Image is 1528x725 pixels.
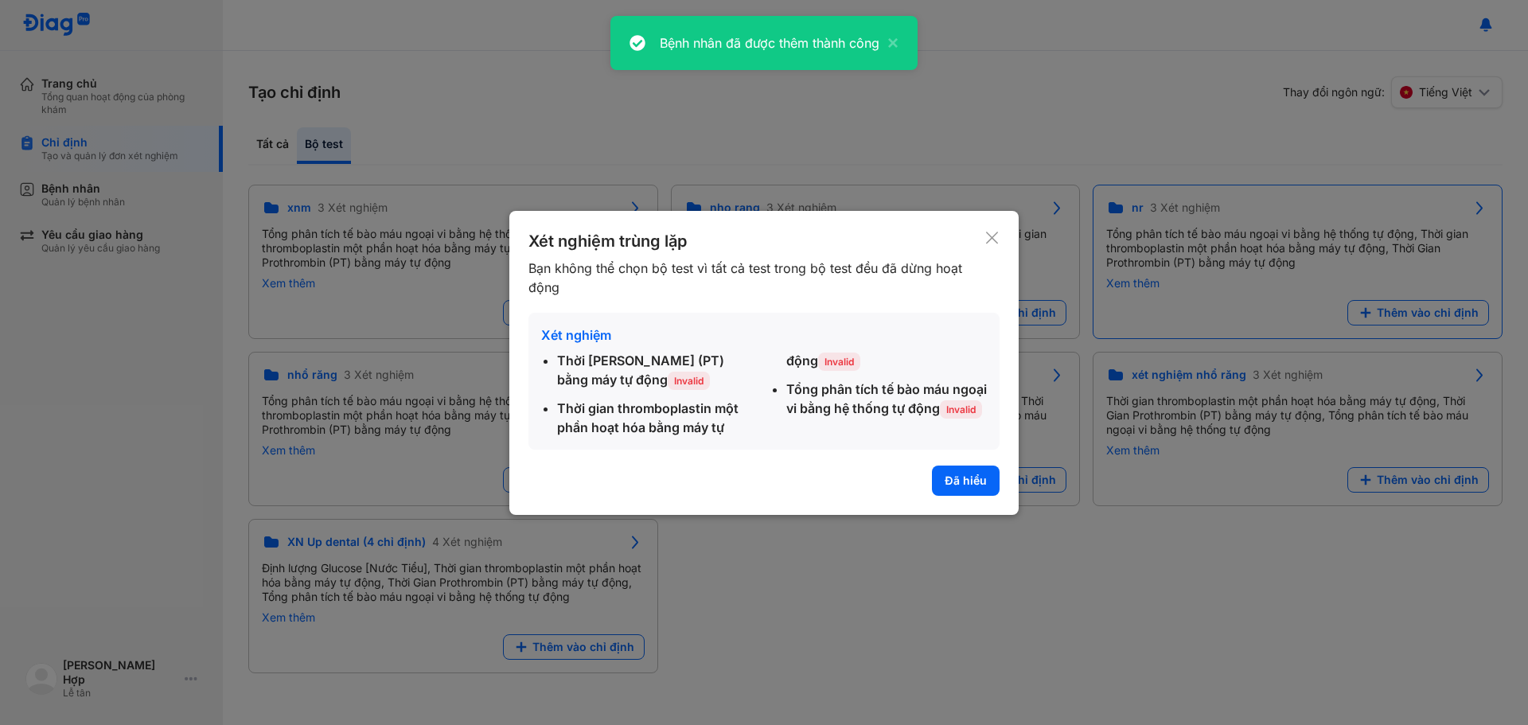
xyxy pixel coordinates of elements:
div: Bạn không thể chọn bộ test vì tất cả test trong bộ test đều đã dừng hoạt động [528,259,984,297]
button: Đã hiểu [932,466,1000,496]
div: Tổng phân tích tế bào máu ngoại vi bằng hệ thống tự động [786,380,987,418]
span: Invalid [818,353,860,371]
span: Invalid [668,372,710,390]
div: Bệnh nhân đã được thêm thành công [660,33,879,53]
button: close [879,33,898,53]
span: Invalid [940,400,982,419]
div: Xét nghiệm trùng lặp [528,230,984,252]
div: Xét nghiệm [541,325,987,345]
div: Thời [PERSON_NAME] (PT) bằng máy tự động [557,351,758,389]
